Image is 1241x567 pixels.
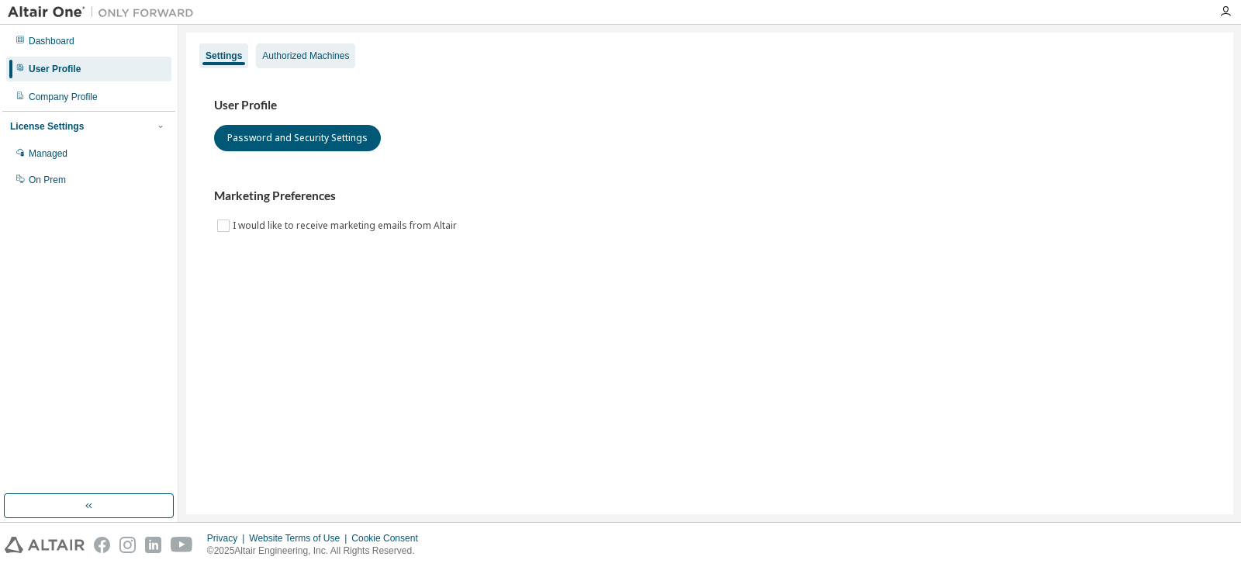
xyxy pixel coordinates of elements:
div: License Settings [10,120,84,133]
h3: Marketing Preferences [214,188,1205,204]
img: facebook.svg [94,537,110,553]
img: altair_logo.svg [5,537,85,553]
div: Privacy [207,532,249,545]
img: youtube.svg [171,537,193,553]
img: instagram.svg [119,537,136,553]
div: Settings [206,50,242,62]
div: Dashboard [29,35,74,47]
div: Authorized Machines [262,50,349,62]
img: Altair One [8,5,202,20]
div: User Profile [29,63,81,75]
label: I would like to receive marketing emails from Altair [233,216,460,235]
div: On Prem [29,174,66,186]
button: Password and Security Settings [214,125,381,151]
div: Managed [29,147,67,160]
img: linkedin.svg [145,537,161,553]
h3: User Profile [214,98,1205,113]
div: Website Terms of Use [249,532,351,545]
div: Cookie Consent [351,532,427,545]
p: © 2025 Altair Engineering, Inc. All Rights Reserved. [207,545,427,558]
div: Company Profile [29,91,98,103]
